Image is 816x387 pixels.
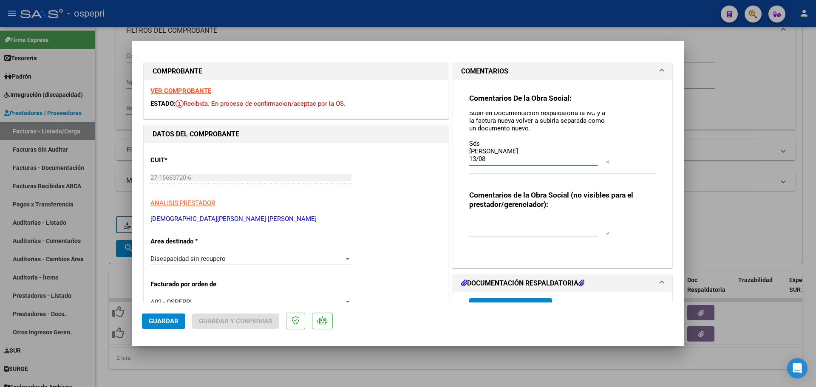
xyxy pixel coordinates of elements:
a: VER COMPROBANTE [150,87,211,95]
span: Recibida. En proceso de confirmacion/aceptac por la OS. [176,100,346,107]
p: CUIT [150,155,238,165]
span: A02 - OSPEPRI [150,298,192,306]
strong: DATOS DEL COMPROBANTE [153,130,239,138]
mat-expansion-panel-header: DOCUMENTACIÓN RESPALDATORIA [453,275,672,292]
span: Guardar [149,317,178,325]
button: Guardar [142,314,185,329]
strong: Comentarios de la Obra Social (no visibles para el prestador/gerenciador): [469,191,633,209]
div: COMENTARIOS [453,80,672,268]
p: Facturado por orden de [150,280,238,289]
h1: DOCUMENTACIÓN RESPALDATORIA [461,278,584,288]
span: Discapacidad sin recupero [150,255,226,263]
strong: COMPROBANTE [153,67,202,75]
button: Agregar Documento [469,298,552,314]
p: [DEMOGRAPHIC_DATA][PERSON_NAME] [PERSON_NAME] [150,214,442,224]
h1: COMENTARIOS [461,66,508,76]
mat-expansion-panel-header: COMENTARIOS [453,63,672,80]
button: Guardar y Confirmar [192,314,279,329]
span: Guardar y Confirmar [199,317,272,325]
p: Area destinado * [150,237,238,246]
div: Open Intercom Messenger [787,358,807,379]
strong: Comentarios De la Obra Social: [469,94,572,102]
span: ANALISIS PRESTADOR [150,199,215,207]
span: ESTADO: [150,100,176,107]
